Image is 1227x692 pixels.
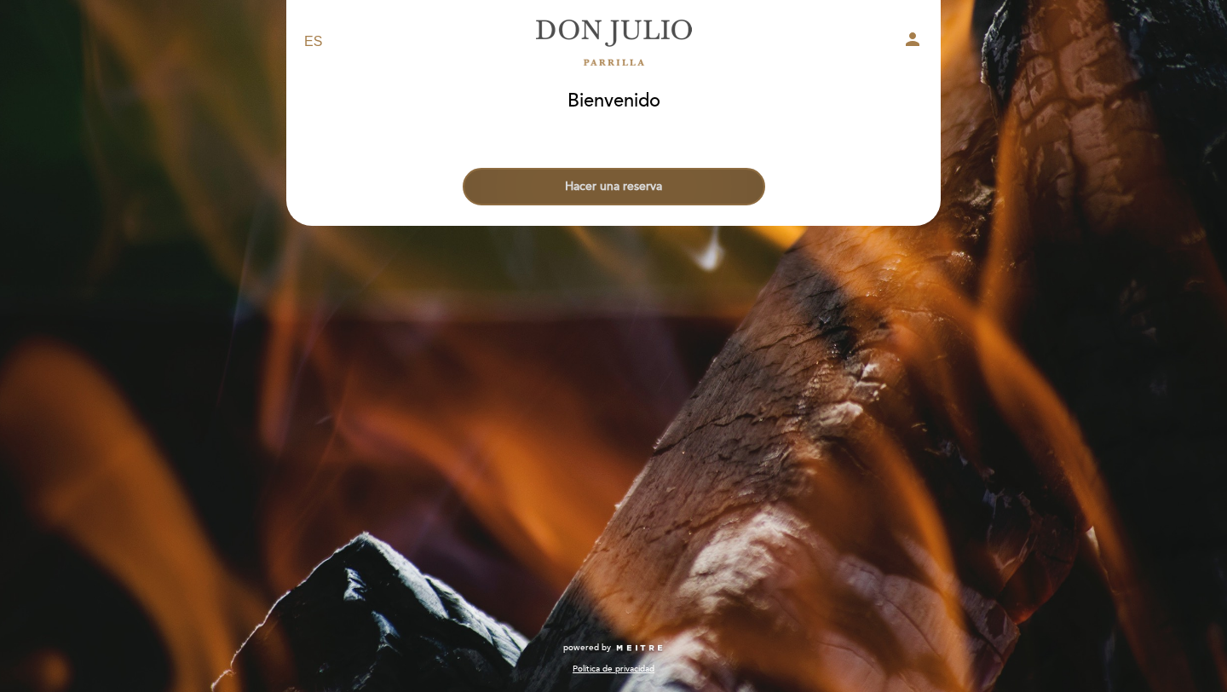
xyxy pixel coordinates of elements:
button: person [902,29,923,55]
i: person [902,29,923,49]
span: powered by [563,642,611,654]
button: Hacer una reserva [463,168,765,205]
img: MEITRE [615,644,664,653]
a: powered by [563,642,664,654]
a: Política de privacidad [573,663,654,675]
a: [PERSON_NAME] [507,19,720,66]
h1: Bienvenido [567,91,660,112]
